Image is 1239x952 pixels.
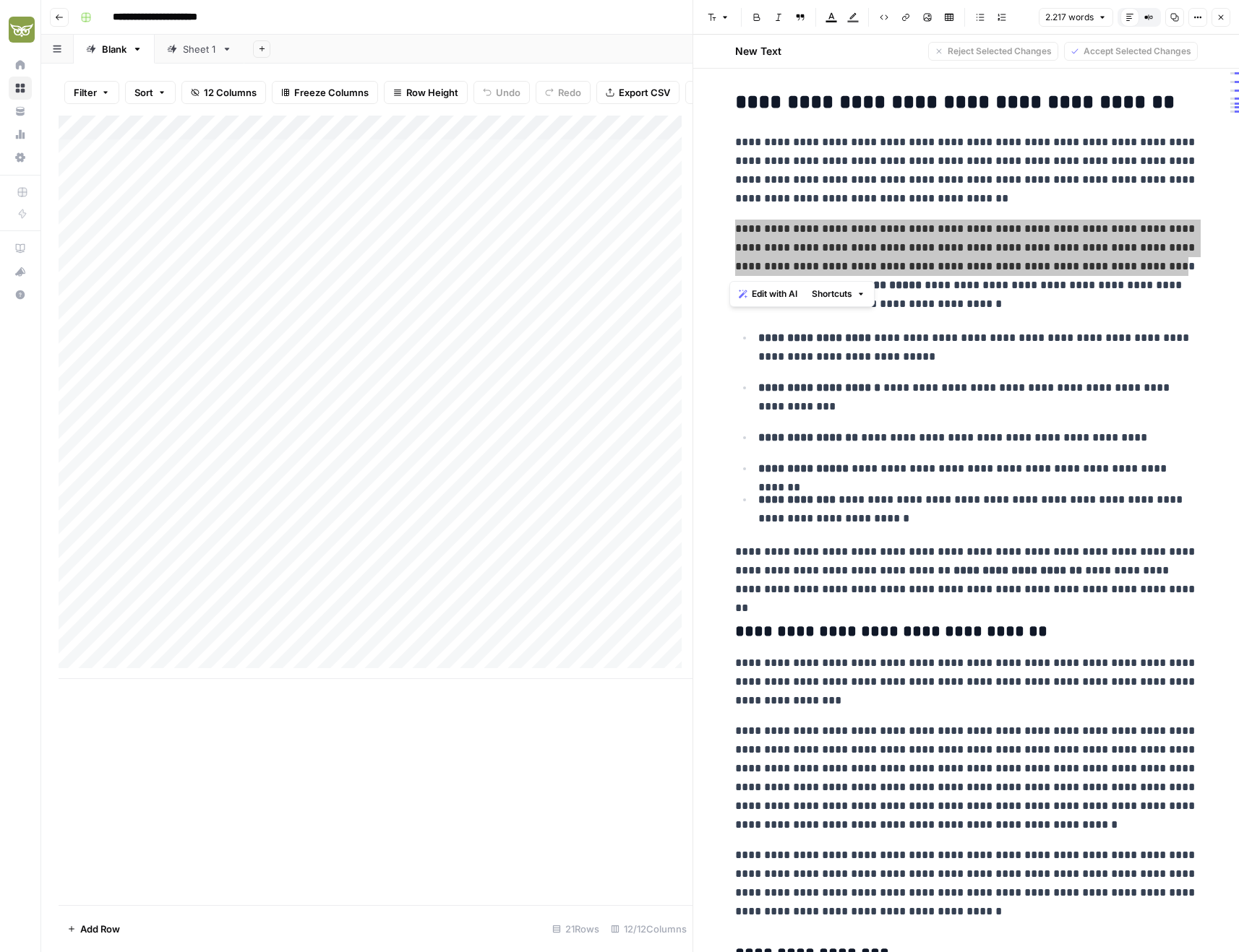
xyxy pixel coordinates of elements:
[806,285,871,303] button: Shortcuts
[9,53,32,77] a: Home
[9,12,32,48] button: Workspace: Evergreen Media
[9,261,31,282] div: What's new?
[74,85,97,100] span: Filter
[9,100,32,123] a: Your Data
[9,77,32,100] a: Browse
[9,260,32,283] button: What's new?
[9,283,32,306] button: Help + Support
[1084,45,1191,58] span: Accept Selected Changes
[272,81,378,104] button: Freeze Columns
[948,45,1052,58] span: Reject Selected Changes
[74,35,155,64] a: Blank
[9,17,35,43] img: Evergreen Media Logo
[384,81,468,104] button: Row Height
[605,917,693,940] div: 12/12 Columns
[59,917,129,940] button: Add Row
[204,85,257,100] span: 12 Columns
[733,285,803,303] button: Edit with AI
[134,85,153,100] span: Sort
[546,917,605,940] div: 21 Rows
[155,35,244,64] a: Sheet 1
[596,81,679,104] button: Export CSV
[9,237,32,260] a: AirOps Academy
[735,44,781,59] h2: New Text
[1064,42,1198,61] button: Accept Selected Changes
[473,81,530,104] button: Undo
[294,85,369,100] span: Freeze Columns
[812,287,852,300] span: Shortcuts
[496,85,520,100] span: Undo
[752,287,797,300] span: Edit with AI
[125,81,176,104] button: Sort
[406,85,458,100] span: Row Height
[536,81,591,104] button: Redo
[102,42,127,56] div: Blank
[558,85,581,100] span: Redo
[64,81,119,104] button: Filter
[619,85,670,100] span: Export CSV
[1039,8,1113,27] button: 2.217 words
[928,42,1058,61] button: Reject Selected Changes
[80,922,120,936] span: Add Row
[1045,11,1094,24] span: 2.217 words
[9,123,32,146] a: Usage
[181,81,266,104] button: 12 Columns
[9,146,32,169] a: Settings
[183,42,216,56] div: Sheet 1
